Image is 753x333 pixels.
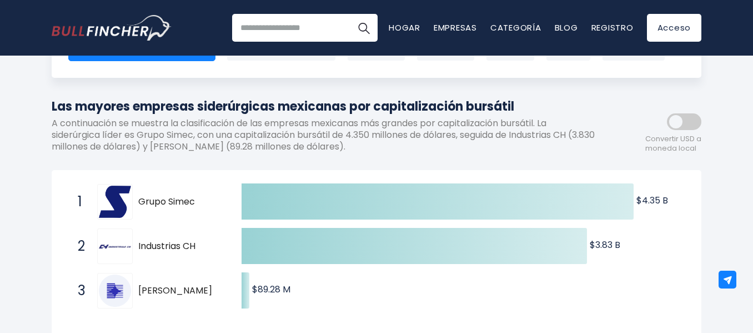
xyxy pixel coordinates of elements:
font: Grupo Simec [138,195,195,208]
a: Hogar [389,22,420,33]
img: Logotipo de Bullfincher [52,15,172,41]
font: Acceso [657,22,691,33]
img: Grupo Simec [99,186,131,218]
font: [PERSON_NAME] [138,284,212,297]
a: Categoría [490,22,541,33]
font: moneda local [645,143,696,153]
button: Buscar [350,14,378,42]
font: 1 [78,192,82,211]
text: $4.35 B [636,194,668,207]
img: G. Collado [99,275,131,307]
a: Registro [591,22,634,33]
text: $89.28 M [252,283,290,296]
img: Industrias CH [99,244,131,249]
a: Acceso [647,14,702,42]
font: Convertir USD a [645,133,701,144]
font: 2 [78,237,85,255]
font: 3 [78,281,86,300]
a: Blog [555,22,578,33]
font: Las mayores empresas siderúrgicas mexicanas por capitalización bursátil [52,98,514,115]
a: Ir a la página de inicio [52,15,171,41]
a: Empresas [434,22,477,33]
text: $3.83 B [590,238,620,251]
font: Industrias CH [138,240,195,252]
font: A continuación se muestra la clasificación de las empresas mexicanas más grandes por capitalizaci... [52,117,595,153]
